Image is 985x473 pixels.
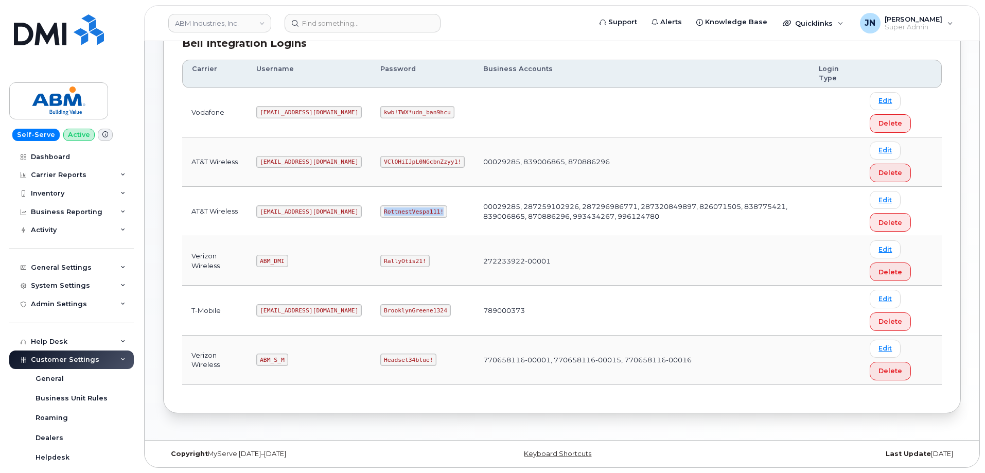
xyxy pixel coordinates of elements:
th: Username [247,60,371,88]
a: Edit [870,92,901,110]
a: Edit [870,290,901,308]
div: Bell Integration Logins [182,36,942,51]
td: Verizon Wireless [182,336,247,385]
th: Business Accounts [474,60,810,88]
a: Support [592,12,644,32]
code: RottnestVespa111! [380,205,447,218]
a: Edit [870,340,901,358]
td: 00029285, 287259102926, 287296986771, 287320849897, 826071505, 838775421, 839006865, 870886296, 9... [474,187,810,236]
td: AT&T Wireless [182,187,247,236]
code: kwb!TWX*udn_ban9hcu [380,106,454,118]
input: Find something... [285,14,441,32]
th: Carrier [182,60,247,88]
th: Login Type [810,60,860,88]
td: 770658116-00001, 770658116-00015, 770658116-00016 [474,336,810,385]
strong: Copyright [171,450,208,458]
a: Edit [870,191,901,209]
code: [EMAIL_ADDRESS][DOMAIN_NAME] [256,156,362,168]
a: Alerts [644,12,689,32]
button: Delete [870,114,911,133]
div: Quicklinks [776,13,851,33]
code: BrooklynGreene1324 [380,304,450,317]
span: Alerts [660,17,682,27]
a: ABM Industries, Inc. [168,14,271,32]
a: Keyboard Shortcuts [524,450,591,458]
span: [PERSON_NAME] [885,15,942,23]
div: MyServe [DATE]–[DATE] [163,450,429,458]
td: 272233922-00001 [474,236,810,286]
span: Super Admin [885,23,942,31]
span: Quicklinks [795,19,833,27]
code: [EMAIL_ADDRESS][DOMAIN_NAME] [256,304,362,317]
td: 00029285, 839006865, 870886296 [474,137,810,187]
td: AT&T Wireless [182,137,247,187]
span: Delete [878,317,902,326]
span: Delete [878,118,902,128]
span: Delete [878,168,902,178]
span: Support [608,17,637,27]
div: Joe Nguyen Jr. [853,13,960,33]
td: Verizon Wireless [182,236,247,286]
td: Vodafone [182,88,247,137]
a: Edit [870,240,901,258]
span: Delete [878,267,902,277]
a: Edit [870,142,901,160]
strong: Last Update [886,450,931,458]
td: T-Mobile [182,286,247,335]
code: [EMAIL_ADDRESS][DOMAIN_NAME] [256,205,362,218]
code: ABM_S_M [256,354,288,366]
code: VClOHiIJpL0NGcbnZzyy1! [380,156,465,168]
div: [DATE] [695,450,961,458]
button: Delete [870,262,911,281]
td: 789000373 [474,286,810,335]
code: RallyOtis21! [380,255,429,267]
button: Delete [870,164,911,182]
button: Delete [870,312,911,331]
span: Delete [878,218,902,227]
button: Delete [870,213,911,232]
th: Password [371,60,474,88]
span: JN [865,17,875,29]
code: ABM_DMI [256,255,288,267]
code: [EMAIL_ADDRESS][DOMAIN_NAME] [256,106,362,118]
span: Knowledge Base [705,17,767,27]
a: Knowledge Base [689,12,775,32]
button: Delete [870,362,911,380]
span: Delete [878,366,902,376]
code: Headset34blue! [380,354,436,366]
